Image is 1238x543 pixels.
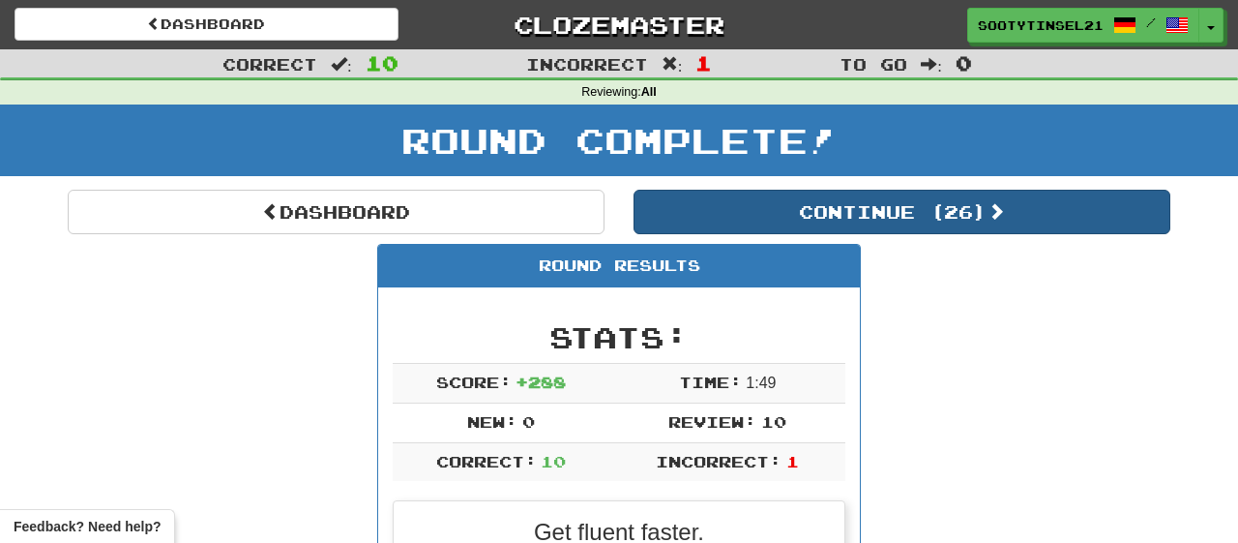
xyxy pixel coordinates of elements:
[840,54,907,74] span: To go
[378,245,860,287] div: Round Results
[393,321,845,353] h2: Stats:
[15,8,398,41] a: Dashboard
[641,85,657,99] strong: All
[14,517,161,536] span: Open feedback widget
[668,412,756,431] span: Review:
[679,373,742,391] span: Time:
[436,373,512,391] span: Score:
[656,452,781,470] span: Incorrect:
[366,51,398,75] span: 10
[7,121,1231,160] h1: Round Complete!
[956,51,972,75] span: 0
[746,375,776,391] span: 1 : 49
[634,190,1170,234] button: Continue (26)
[427,8,811,42] a: Clozemaster
[68,190,604,234] a: Dashboard
[436,452,537,470] span: Correct:
[967,8,1199,43] a: Sootytinsel21 /
[786,452,799,470] span: 1
[1146,15,1156,29] span: /
[522,412,535,431] span: 0
[222,54,317,74] span: Correct
[331,56,352,73] span: :
[695,51,712,75] span: 1
[662,56,683,73] span: :
[761,412,786,431] span: 10
[526,54,648,74] span: Incorrect
[467,412,517,431] span: New:
[921,56,942,73] span: :
[541,452,566,470] span: 10
[978,16,1104,34] span: Sootytinsel21
[516,373,566,391] span: + 288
